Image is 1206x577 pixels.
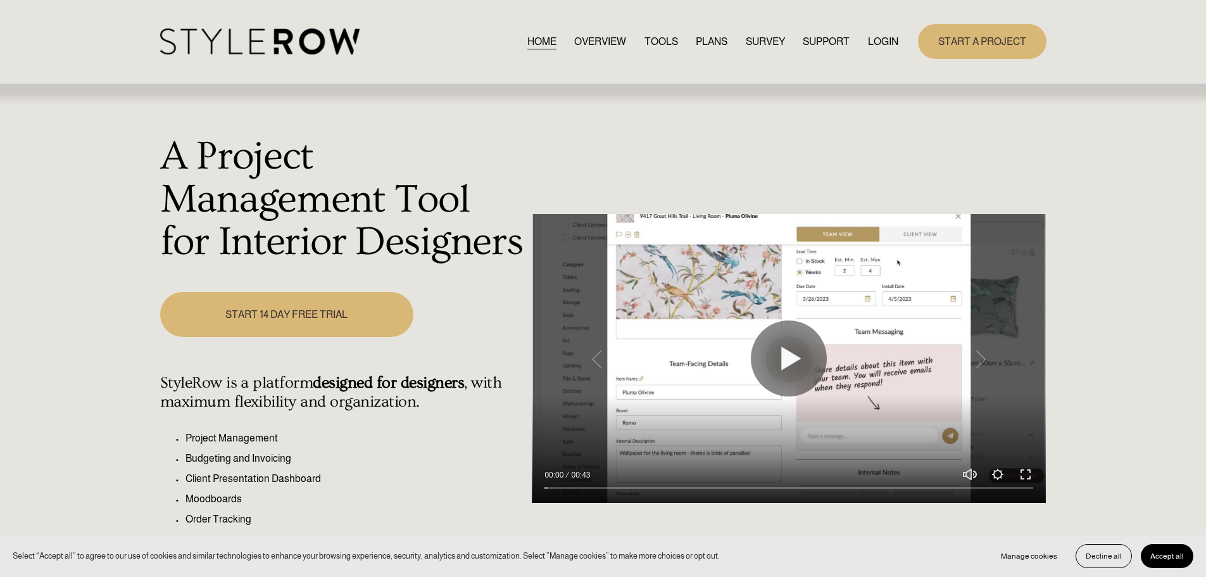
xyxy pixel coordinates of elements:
h1: A Project Management Tool for Interior Designers [160,136,525,264]
a: TOOLS [644,33,678,50]
a: LOGIN [868,33,898,50]
span: Decline all [1086,552,1122,561]
div: Duration [567,469,593,481]
strong: designed for designers [313,374,464,392]
p: Moodboards [185,491,525,507]
button: Decline all [1076,544,1132,568]
a: folder dropdown [803,33,850,50]
h4: StyleRow is a platform , with maximum flexibility and organization. [160,374,525,412]
a: OVERVIEW [574,33,626,50]
input: Seek [544,484,1033,493]
span: Accept all [1150,552,1184,561]
p: Order Tracking [185,512,525,527]
a: START 14 DAY FREE TRIAL [160,292,413,337]
p: Client Presentation Dashboard [185,471,525,486]
span: Manage cookies [1001,552,1057,561]
a: HOME [527,33,556,50]
a: PLANS [696,33,727,50]
a: SURVEY [746,33,785,50]
p: Project Management [185,431,525,446]
img: StyleRow [160,29,360,54]
span: SUPPORT [803,34,850,49]
button: Accept all [1141,544,1193,568]
p: Select “Accept all” to agree to our use of cookies and similar technologies to enhance your brows... [13,550,720,562]
div: Current time [544,469,567,481]
button: Play [751,320,827,396]
button: Manage cookies [991,544,1067,568]
a: START A PROJECT [918,24,1046,59]
p: Budgeting and Invoicing [185,451,525,466]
